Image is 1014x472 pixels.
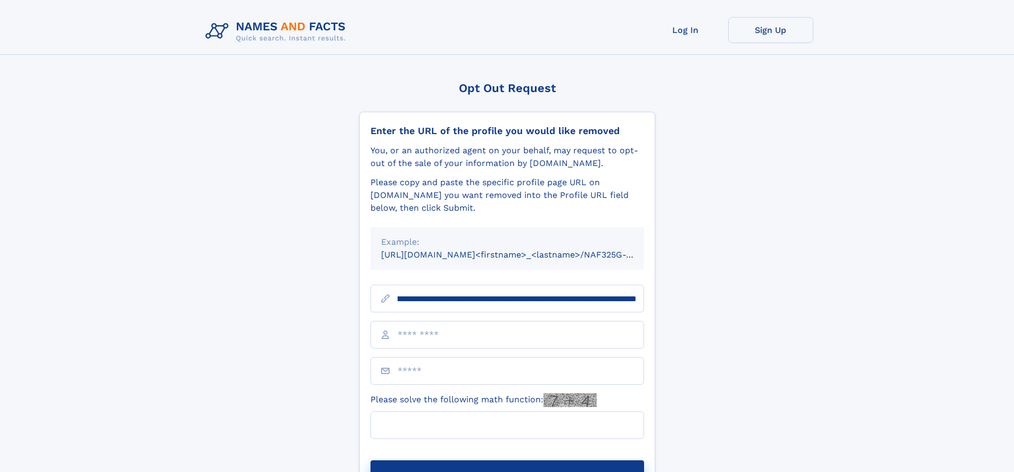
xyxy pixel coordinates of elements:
[370,125,644,137] div: Enter the URL of the profile you would like removed
[728,17,813,43] a: Sign Up
[370,144,644,170] div: You, or an authorized agent on your behalf, may request to opt-out of the sale of your informatio...
[359,81,655,95] div: Opt Out Request
[201,17,355,46] img: Logo Names and Facts
[370,176,644,214] div: Please copy and paste the specific profile page URL on [DOMAIN_NAME] you want removed into the Pr...
[381,236,633,249] div: Example:
[643,17,728,43] a: Log In
[370,393,597,407] label: Please solve the following math function:
[381,250,664,260] small: [URL][DOMAIN_NAME]<firstname>_<lastname>/NAF325G-xxxxxxxx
